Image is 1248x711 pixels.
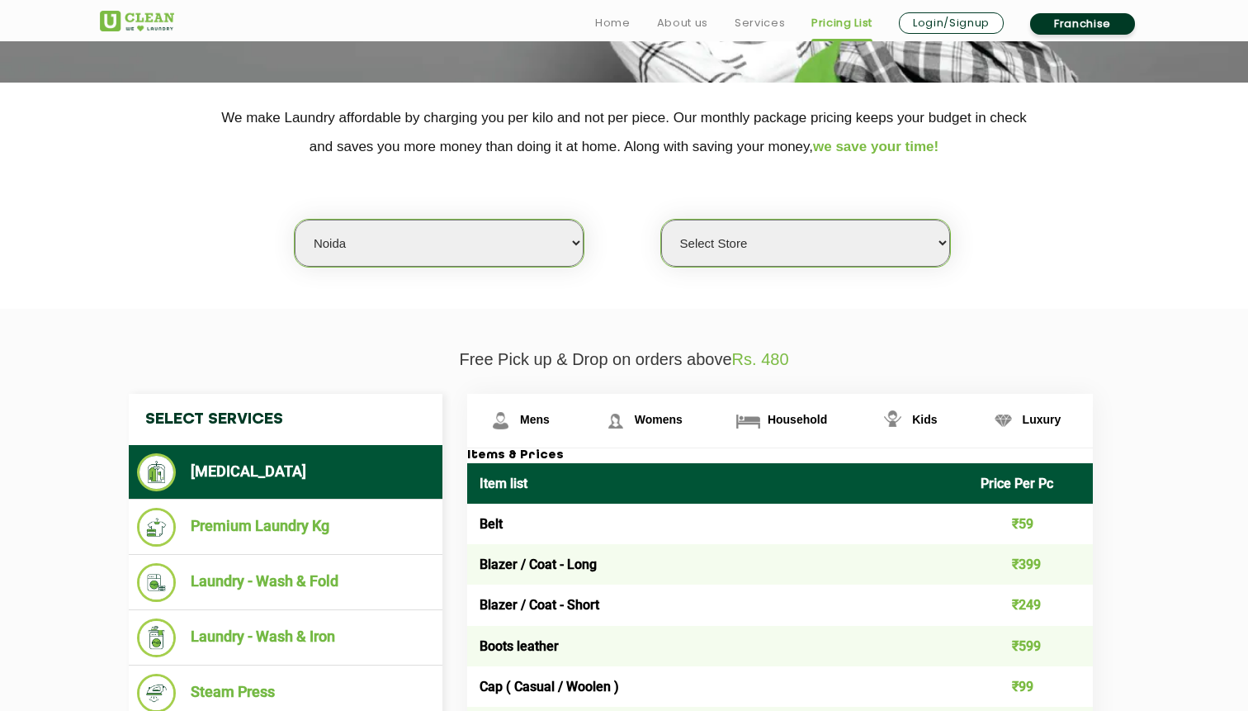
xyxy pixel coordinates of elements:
img: Premium Laundry Kg [137,508,176,547]
img: Household [734,406,763,435]
li: [MEDICAL_DATA] [137,453,434,491]
span: Kids [912,413,937,426]
td: Belt [467,504,968,544]
th: Item list [467,463,968,504]
td: ₹249 [968,585,1094,625]
span: Womens [635,413,683,426]
td: Cap ( Casual / Woolen ) [467,666,968,707]
a: About us [657,13,708,33]
td: Boots leather [467,626,968,666]
img: Laundry - Wash & Iron [137,619,176,657]
img: Laundry - Wash & Fold [137,563,176,602]
a: Home [595,13,631,33]
img: Womens [601,406,630,435]
img: UClean Laundry and Dry Cleaning [100,11,174,31]
span: Luxury [1023,413,1061,426]
h3: Items & Prices [467,448,1093,463]
td: Blazer / Coat - Long [467,544,968,585]
a: Franchise [1030,13,1135,35]
img: Mens [486,406,515,435]
li: Premium Laundry Kg [137,508,434,547]
span: Household [768,413,827,426]
span: Rs. 480 [732,350,789,368]
td: Blazer / Coat - Short [467,585,968,625]
td: ₹59 [968,504,1094,544]
li: Laundry - Wash & Iron [137,619,434,657]
a: Login/Signup [899,12,1004,34]
a: Pricing List [811,13,872,33]
p: We make Laundry affordable by charging you per kilo and not per piece. Our monthly package pricin... [100,103,1148,161]
li: Laundry - Wash & Fold [137,563,434,602]
h4: Select Services [129,394,442,445]
td: ₹399 [968,544,1094,585]
img: Luxury [989,406,1018,435]
span: we save your time! [813,139,938,154]
td: ₹99 [968,666,1094,707]
span: Mens [520,413,550,426]
img: Kids [878,406,907,435]
a: Services [735,13,785,33]
img: Dry Cleaning [137,453,176,491]
th: Price Per Pc [968,463,1094,504]
td: ₹599 [968,626,1094,666]
p: Free Pick up & Drop on orders above [100,350,1148,369]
